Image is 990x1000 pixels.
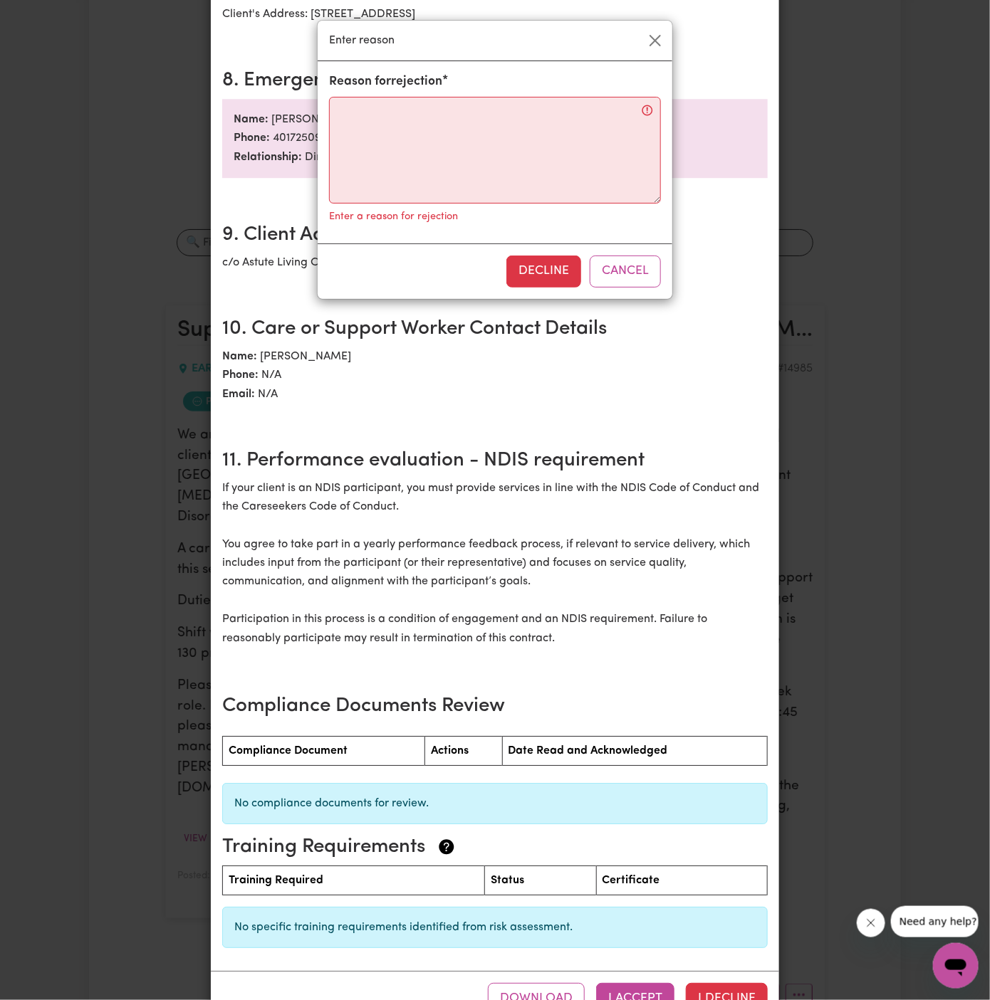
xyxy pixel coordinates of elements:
[329,209,458,225] p: Enter a reason for rejection
[644,29,667,52] button: Close
[857,909,885,937] iframe: Close message
[933,943,979,989] iframe: Button to launch messaging window
[891,906,979,937] iframe: Message from company
[590,256,661,287] button: Cancel
[318,21,672,61] div: Enter reason
[506,256,581,287] button: Decline the contract terms
[329,73,442,91] label: Reason for rejection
